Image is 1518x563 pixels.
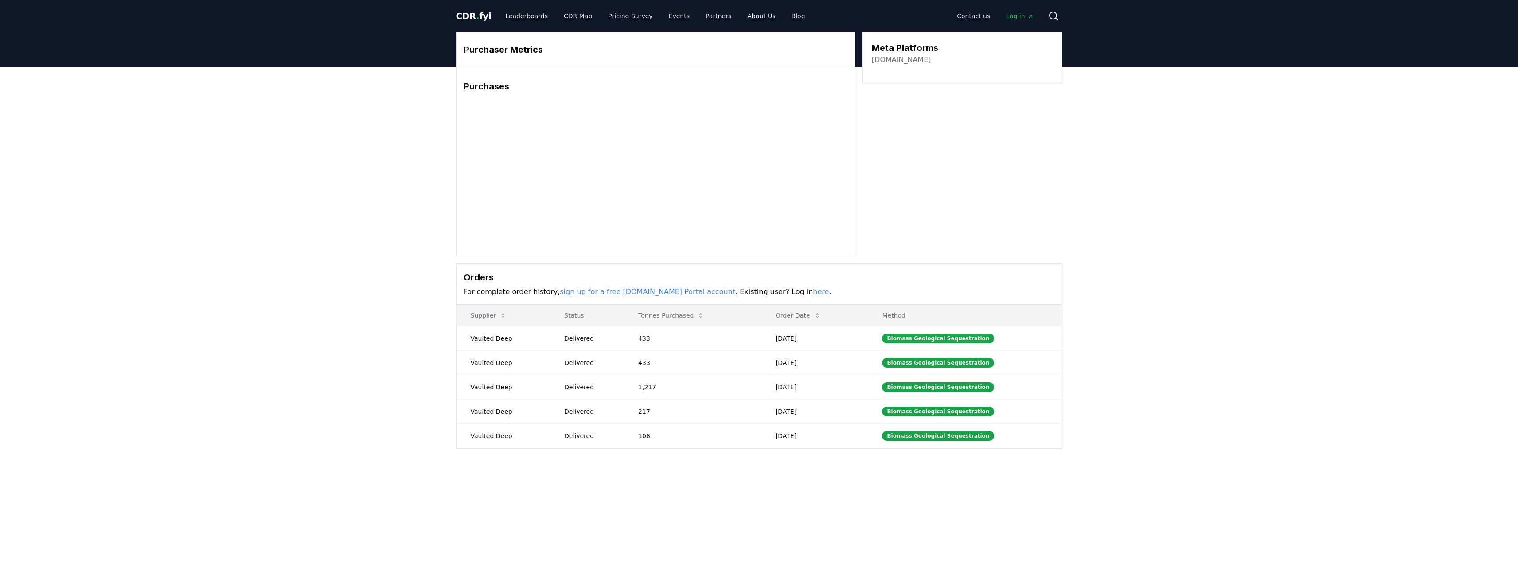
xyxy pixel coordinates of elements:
div: Delivered [564,334,617,343]
td: 433 [624,350,761,375]
div: Delivered [564,358,617,367]
td: [DATE] [761,423,868,448]
h3: Meta Platforms [872,41,938,54]
td: Vaulted Deep [457,326,550,350]
div: Delivered [564,431,617,440]
a: Contact us [950,8,997,24]
div: Biomass Geological Sequestration [882,334,994,343]
a: sign up for a free [DOMAIN_NAME] Portal account [560,287,735,296]
td: Vaulted Deep [457,423,550,448]
div: Biomass Geological Sequestration [882,382,994,392]
a: Events [662,8,697,24]
a: About Us [740,8,782,24]
nav: Main [950,8,1041,24]
a: Leaderboards [498,8,555,24]
td: Vaulted Deep [457,375,550,399]
span: CDR fyi [456,11,492,21]
td: 433 [624,326,761,350]
a: [DOMAIN_NAME] [872,54,931,65]
a: Partners [699,8,738,24]
td: 217 [624,399,761,423]
p: For complete order history, . Existing user? Log in . [464,287,1055,297]
div: Delivered [564,407,617,416]
div: Biomass Geological Sequestration [882,431,994,441]
span: Log in [1006,12,1034,20]
p: Method [875,311,1054,320]
td: [DATE] [761,326,868,350]
td: Vaulted Deep [457,350,550,375]
p: Status [557,311,617,320]
td: Vaulted Deep [457,399,550,423]
button: Supplier [464,307,514,324]
h3: Purchaser Metrics [464,43,848,56]
td: 1,217 [624,375,761,399]
td: [DATE] [761,350,868,375]
td: [DATE] [761,399,868,423]
a: Log in [999,8,1041,24]
h3: Orders [464,271,1055,284]
button: Order Date [769,307,828,324]
span: . [476,11,479,21]
h3: Purchases [464,80,848,93]
td: [DATE] [761,375,868,399]
a: Blog [784,8,812,24]
div: Biomass Geological Sequestration [882,358,994,368]
a: CDR.fyi [456,10,492,22]
div: Delivered [564,383,617,392]
a: Pricing Survey [601,8,659,24]
div: Biomass Geological Sequestration [882,407,994,416]
a: CDR Map [557,8,599,24]
button: Tonnes Purchased [631,307,711,324]
a: here [813,287,829,296]
td: 108 [624,423,761,448]
nav: Main [498,8,812,24]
